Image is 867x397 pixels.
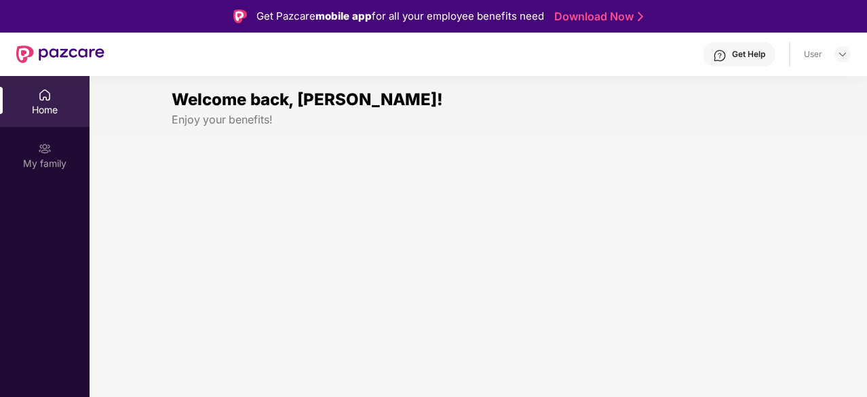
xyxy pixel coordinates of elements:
[554,10,639,24] a: Download Now
[38,142,52,155] img: svg+xml;base64,PHN2ZyB3aWR0aD0iMjAiIGhlaWdodD0iMjAiIHZpZXdCb3g9IjAgMCAyMCAyMCIgZmlsbD0ibm9uZSIgeG...
[38,88,52,102] img: svg+xml;base64,PHN2ZyBpZD0iSG9tZSIgeG1sbnM9Imh0dHA6Ly93d3cudzMub3JnLzIwMDAvc3ZnIiB3aWR0aD0iMjAiIG...
[713,49,727,62] img: svg+xml;base64,PHN2ZyBpZD0iSGVscC0zMngzMiIgeG1sbnM9Imh0dHA6Ly93d3cudzMub3JnLzIwMDAvc3ZnIiB3aWR0aD...
[16,45,104,63] img: New Pazcare Logo
[638,10,643,24] img: Stroke
[804,49,822,60] div: User
[233,10,247,23] img: Logo
[315,10,372,22] strong: mobile app
[837,49,848,60] img: svg+xml;base64,PHN2ZyBpZD0iRHJvcGRvd24tMzJ4MzIiIHhtbG5zPSJodHRwOi8vd3d3LnczLm9yZy8yMDAwL3N2ZyIgd2...
[256,8,544,24] div: Get Pazcare for all your employee benefits need
[172,90,443,109] span: Welcome back, [PERSON_NAME]!
[732,49,765,60] div: Get Help
[172,113,785,127] div: Enjoy your benefits!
